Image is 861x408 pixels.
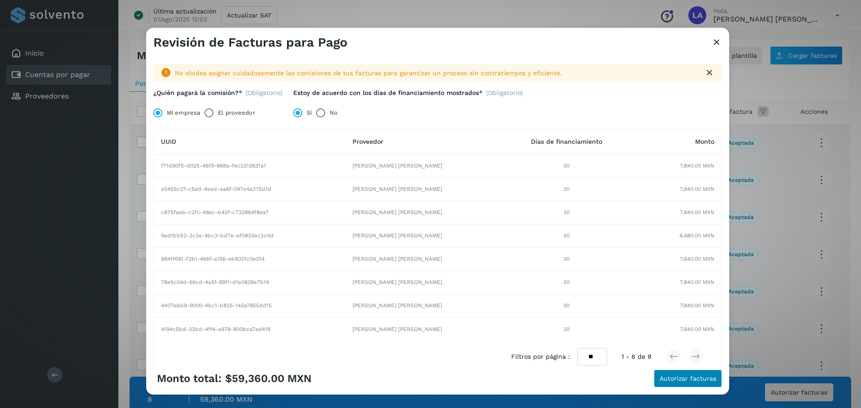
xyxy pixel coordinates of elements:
[680,208,714,216] span: 7,840.00 MXN
[157,372,222,385] span: Monto total:
[680,162,714,170] span: 7,840.00 MXN
[246,89,283,97] span: (Obligatorio)
[680,301,714,309] span: 7,840.00 MXN
[680,278,714,286] span: 7,840.00 MXN
[175,69,697,78] div: No olvides asignar cuidadosamente las comisiones de tus facturas para garantizar un proceso sin c...
[502,224,631,248] td: 30
[345,271,502,294] td: [PERSON_NAME] [PERSON_NAME]
[154,294,345,318] td: 4407ebb9-9000-4bc1-b825-143a7855dd15
[153,35,348,50] h3: Revisión de Facturas para Pago
[154,271,345,294] td: 78e5c04d-66cd-4a5f-99f1-d1e0838e7b14
[345,178,502,201] td: [PERSON_NAME] [PERSON_NAME]
[167,104,200,122] label: Mi empresa
[154,318,345,341] td: 4194c5bd-22bd-4ff4-a978-800bca7ad418
[345,224,502,248] td: [PERSON_NAME] [PERSON_NAME]
[695,138,714,145] span: Monto
[654,369,722,387] button: Autorizar facturas
[218,104,255,122] label: El proveedor
[345,248,502,271] td: [PERSON_NAME] [PERSON_NAME]
[154,178,345,201] td: e5455c37-c5ed-4eed-aa6f-097e4a375d1d
[622,352,652,361] span: 1 - 8 de 8
[680,255,714,263] span: 7,840.00 MXN
[154,224,345,248] td: 9ed1bb52-3c3e-4bc3-bd7e-ef0833ec2c0d
[511,352,570,361] span: Filtros por página :
[161,138,176,145] span: UUID
[502,178,631,201] td: 30
[345,201,502,224] td: [PERSON_NAME] [PERSON_NAME]
[330,104,338,122] label: No
[486,89,523,100] span: (Obligatorio)
[680,325,714,333] span: 7,840.00 MXN
[502,201,631,224] td: 30
[502,294,631,318] td: 30
[680,185,714,193] span: 7,840.00 MXN
[660,375,716,382] span: Autorizar facturas
[307,104,312,122] label: Sí
[345,155,502,178] td: [PERSON_NAME] [PERSON_NAME]
[352,138,383,145] span: Proveedor
[225,372,312,385] span: $59,360.00 MXN
[502,318,631,341] td: 30
[154,155,345,178] td: f71d90f5-d025-46f9-968a-fec2313631a1
[153,89,242,97] label: ¿Quién pagará la comisión?
[531,138,602,145] span: Días de financiamiento
[502,248,631,271] td: 30
[154,201,345,224] td: c875faeb-c2fc-48ec-b42f-c732864f8ea7
[679,232,714,240] span: 4,480.00 MXN
[345,318,502,341] td: [PERSON_NAME] [PERSON_NAME]
[345,294,502,318] td: [PERSON_NAME] [PERSON_NAME]
[502,155,631,178] td: 30
[293,89,483,97] label: Estoy de acuerdo con los días de financiamiento mostrados
[154,248,345,271] td: 9941f691-f2b1-466f-a156-eb8301c0e014
[502,271,631,294] td: 30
